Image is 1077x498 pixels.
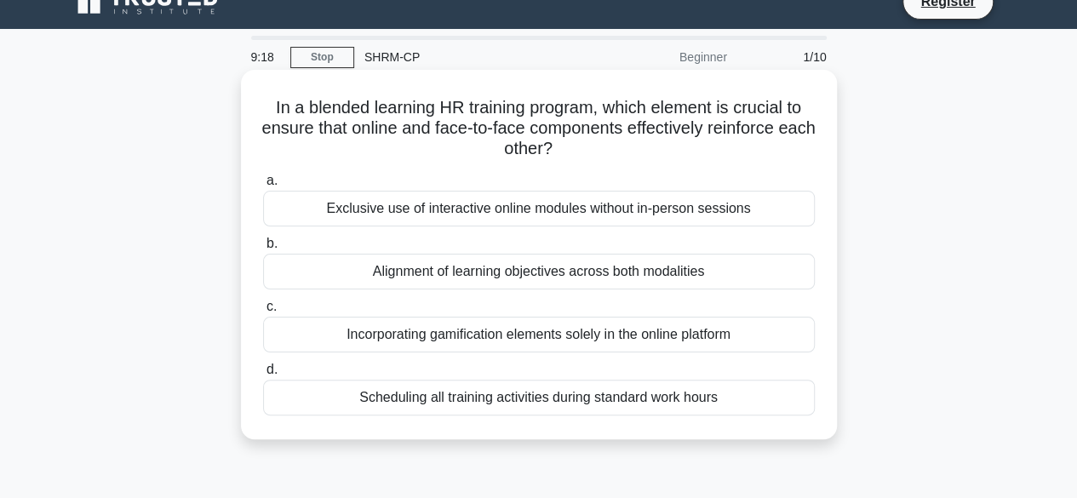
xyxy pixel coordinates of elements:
[588,40,737,74] div: Beginner
[263,380,815,415] div: Scheduling all training activities during standard work hours
[263,254,815,289] div: Alignment of learning objectives across both modalities
[290,47,354,68] a: Stop
[266,173,278,187] span: a.
[354,40,588,74] div: SHRM-CP
[263,191,815,226] div: Exclusive use of interactive online modules without in-person sessions
[737,40,837,74] div: 1/10
[266,299,277,313] span: c.
[263,317,815,352] div: Incorporating gamification elements solely in the online platform
[266,236,278,250] span: b.
[261,97,816,160] h5: In a blended learning HR training program, which element is crucial to ensure that online and fac...
[266,362,278,376] span: d.
[241,40,290,74] div: 9:18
